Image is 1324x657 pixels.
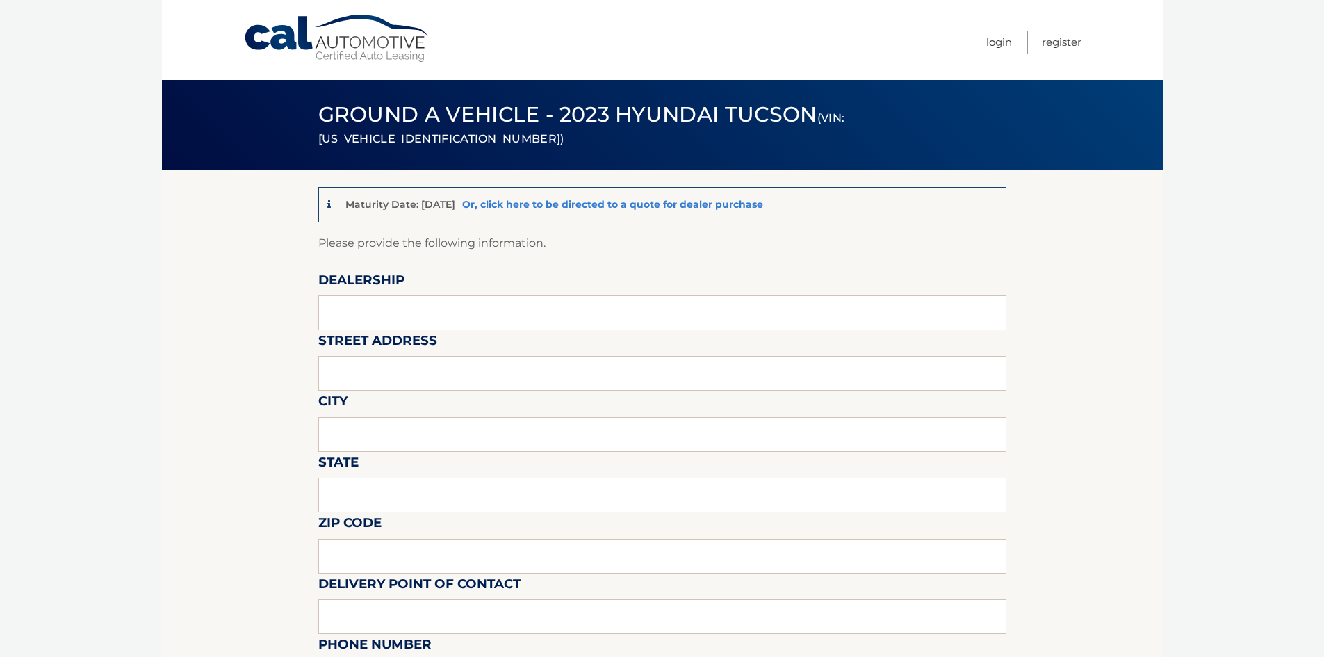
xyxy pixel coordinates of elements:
[345,198,455,211] p: Maturity Date: [DATE]
[318,330,437,356] label: Street Address
[1042,31,1081,54] a: Register
[986,31,1012,54] a: Login
[243,14,431,63] a: Cal Automotive
[318,512,382,538] label: Zip Code
[318,452,359,478] label: State
[318,234,1006,253] p: Please provide the following information.
[318,102,845,148] span: Ground a Vehicle - 2023 Hyundai TUCSON
[318,270,404,295] label: Dealership
[318,574,521,599] label: Delivery Point of Contact
[462,198,763,211] a: Or, click here to be directed to a quote for dealer purchase
[318,391,348,416] label: City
